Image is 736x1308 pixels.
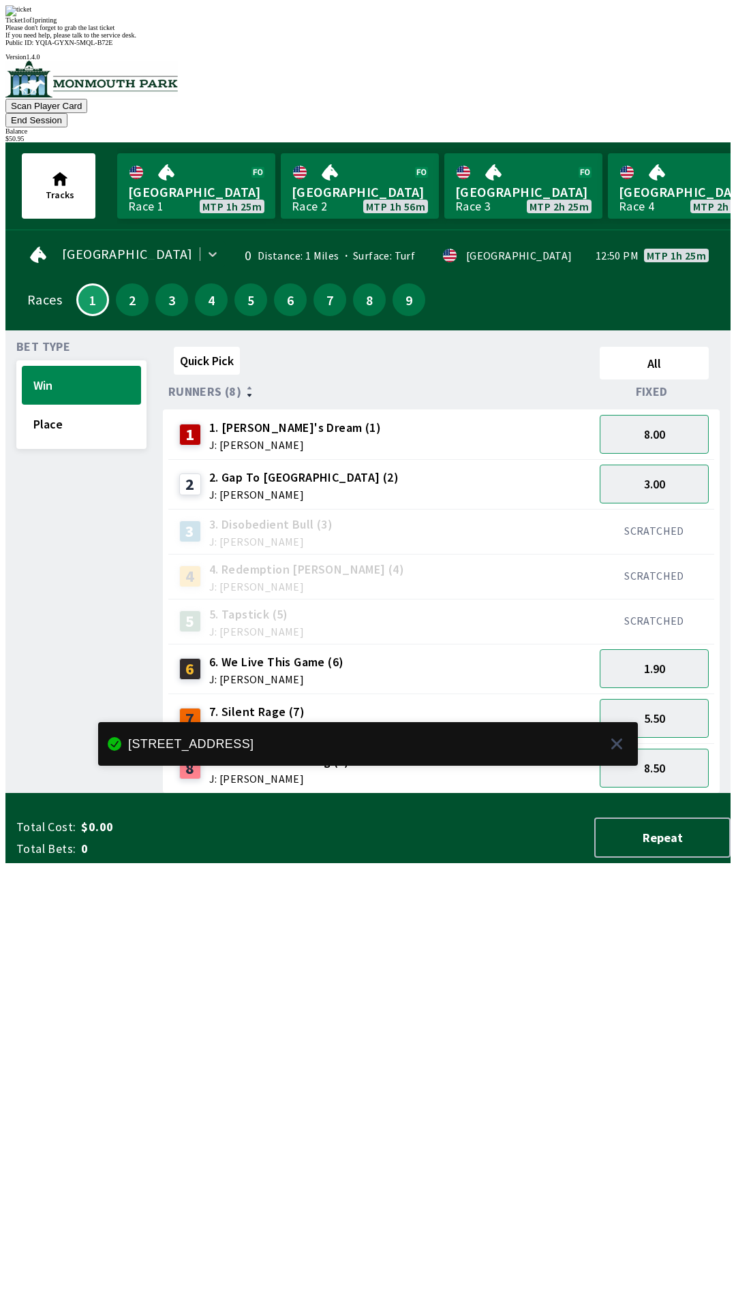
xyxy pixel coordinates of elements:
[22,366,141,405] button: Win
[209,536,333,547] span: J: [PERSON_NAME]
[644,711,665,726] span: 5.50
[5,99,87,113] button: Scan Player Card
[313,283,346,316] button: 7
[202,201,262,212] span: MTP 1h 25m
[179,708,201,730] div: 7
[128,738,254,749] div: [STREET_ADDRESS]
[27,294,62,305] div: Races
[22,153,95,219] button: Tracks
[466,250,572,261] div: [GEOGRAPHIC_DATA]
[128,183,264,201] span: [GEOGRAPHIC_DATA]
[356,295,382,305] span: 8
[600,465,709,503] button: 3.00
[292,183,428,201] span: [GEOGRAPHIC_DATA]
[600,569,709,582] div: SCRATCHED
[596,250,639,261] span: 12:50 PM
[16,341,70,352] span: Bet Type
[168,385,594,399] div: Runners (8)
[5,31,136,39] span: If you need help, please talk to the service desk.
[46,189,74,201] span: Tracks
[530,201,589,212] span: MTP 2h 25m
[209,674,344,685] span: J: [PERSON_NAME]
[195,283,228,316] button: 4
[647,250,706,261] span: MTP 1h 25m
[209,419,381,437] span: 1. [PERSON_NAME]'s Dream (1)
[317,295,343,305] span: 7
[209,653,344,671] span: 6. We Live This Game (6)
[277,295,303,305] span: 6
[179,473,201,495] div: 2
[281,153,439,219] a: [GEOGRAPHIC_DATA]Race 2MTP 1h 56m
[5,135,731,142] div: $ 50.95
[353,283,386,316] button: 8
[5,113,67,127] button: End Session
[22,405,141,443] button: Place
[159,295,185,305] span: 3
[179,658,201,680] div: 6
[600,347,709,379] button: All
[119,295,145,305] span: 2
[644,760,665,776] span: 8.50
[600,614,709,627] div: SCRATCHED
[258,249,339,262] span: Distance: 1 Miles
[5,53,731,61] div: Version 1.4.0
[238,295,264,305] span: 5
[606,356,703,371] span: All
[455,183,592,201] span: [GEOGRAPHIC_DATA]
[16,841,76,857] span: Total Bets:
[644,426,665,442] span: 8.00
[116,283,149,316] button: 2
[81,841,296,857] span: 0
[594,817,731,858] button: Repeat
[209,606,304,623] span: 5. Tapstick (5)
[644,476,665,492] span: 3.00
[600,749,709,788] button: 8.50
[600,524,709,538] div: SCRATCHED
[209,516,333,533] span: 3. Disobedient Bull (3)
[209,489,399,500] span: J: [PERSON_NAME]
[600,649,709,688] button: 1.90
[33,377,129,393] span: Win
[174,347,240,375] button: Quick Pick
[16,819,76,835] span: Total Cost:
[393,283,425,316] button: 9
[292,201,327,212] div: Race 2
[81,819,296,835] span: $0.00
[179,565,201,587] div: 4
[600,699,709,738] button: 5.50
[198,295,224,305] span: 4
[619,201,654,212] div: Race 4
[209,703,305,721] span: 7. Silent Rage (7)
[5,61,178,97] img: venue logo
[5,39,731,46] div: Public ID:
[179,520,201,542] div: 3
[155,283,188,316] button: 3
[455,201,491,212] div: Race 3
[444,153,602,219] a: [GEOGRAPHIC_DATA]Race 3MTP 2h 25m
[5,5,31,16] img: ticket
[594,385,714,399] div: Fixed
[76,283,109,316] button: 1
[274,283,307,316] button: 6
[5,16,731,24] div: Ticket 1 of 1 printing
[33,416,129,432] span: Place
[396,295,422,305] span: 9
[117,153,275,219] a: [GEOGRAPHIC_DATA]Race 1MTP 1h 25m
[5,24,731,31] div: Please don't forget to grab the last ticket
[366,201,425,212] span: MTP 1h 56m
[209,561,404,578] span: 4. Redemption [PERSON_NAME] (4)
[209,626,304,637] span: J: [PERSON_NAME]
[209,581,404,592] span: J: [PERSON_NAME]
[209,773,350,784] span: J: [PERSON_NAME]
[209,439,381,450] span: J: [PERSON_NAME]
[179,610,201,632] div: 5
[5,127,731,135] div: Balance
[62,249,193,260] span: [GEOGRAPHIC_DATA]
[180,353,234,369] span: Quick Pick
[339,249,416,262] span: Surface: Turf
[600,415,709,454] button: 8.00
[644,661,665,676] span: 1.90
[234,283,267,316] button: 5
[128,201,164,212] div: Race 1
[607,830,718,845] span: Repeat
